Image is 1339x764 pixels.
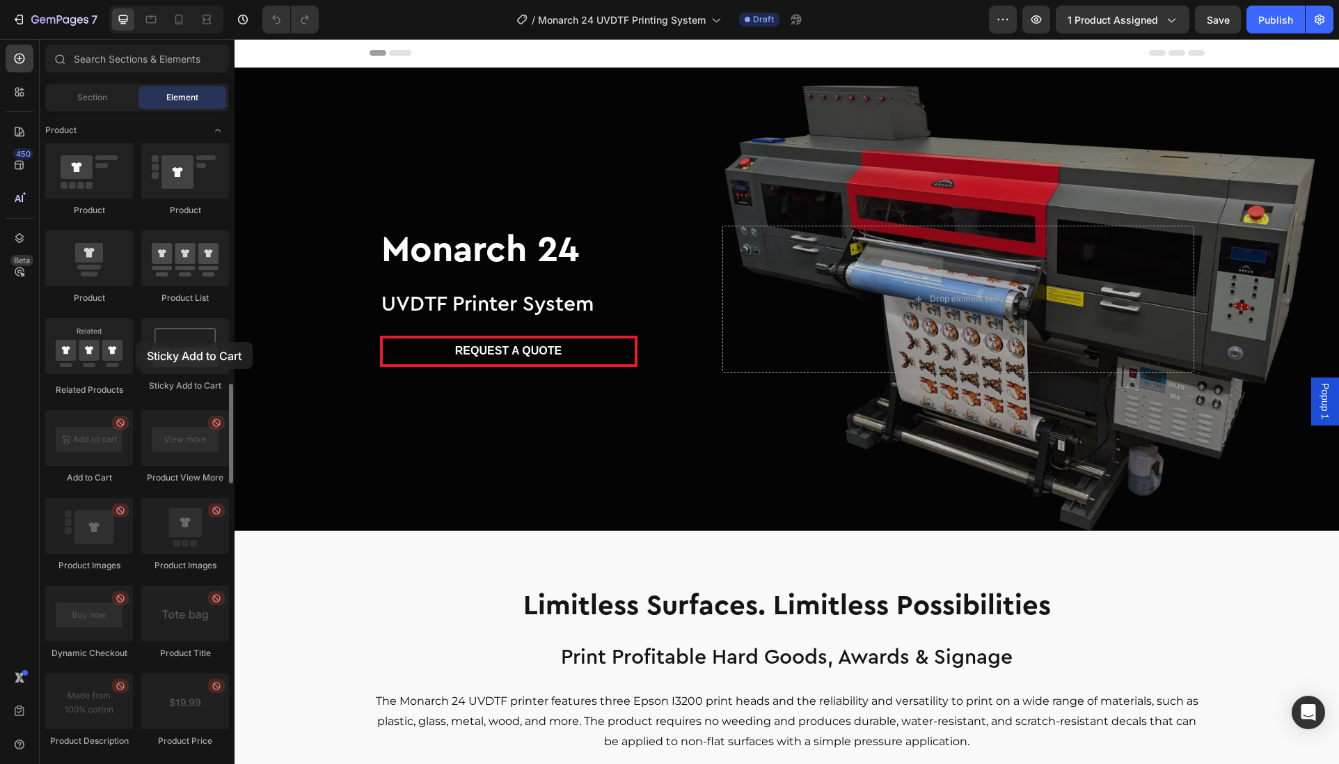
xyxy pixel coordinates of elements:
div: Dynamic Checkout [45,647,133,660]
div: Product Images [141,559,229,572]
span: Toggle open [207,119,229,141]
div: Beta [10,255,33,266]
button: 7 [6,6,104,33]
div: Product [141,204,229,217]
input: Search Sections & Elements [45,45,229,72]
div: Open Intercom Messenger [1292,696,1325,729]
button: Publish [1246,6,1305,33]
div: 450 [13,148,33,159]
p: 7 [91,11,97,28]
div: Product Images [45,559,133,572]
div: Product [45,292,133,304]
span: 1 product assigned [1068,13,1158,27]
div: Undo/Redo [262,6,319,33]
span: Monarch 24 UVDTF Printing System [538,13,706,27]
div: Publish [1258,13,1293,27]
iframe: To enrich screen reader interactions, please activate Accessibility in Grammarly extension settings [235,39,1339,764]
div: Sticky Add to Cart [141,380,229,392]
span: Product [45,124,77,137]
div: Related Products [45,384,133,396]
div: Product Price [141,735,229,747]
div: Product [45,204,133,217]
span: Save [1207,14,1230,26]
button: Save [1195,6,1241,33]
div: Product Description [45,735,133,747]
span: Section [77,91,107,104]
div: Product View More [141,471,229,484]
div: Product List [141,292,229,304]
span: / [532,13,535,27]
span: Element [166,91,198,104]
span: Draft [753,13,774,26]
div: Add to Cart [45,471,133,484]
button: 1 product assigned [1056,6,1189,33]
div: Product Title [141,647,229,660]
span: Popup 1 [1084,344,1098,380]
